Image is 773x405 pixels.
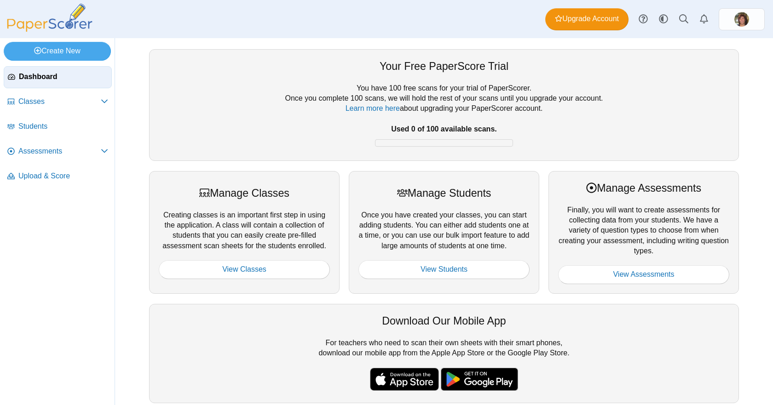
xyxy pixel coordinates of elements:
[441,368,518,391] img: google-play-badge.png
[4,165,112,188] a: Upload & Score
[558,181,729,195] div: Manage Assessments
[4,91,112,113] a: Classes
[159,260,330,279] a: View Classes
[349,171,539,294] div: Once you have created your classes, you can start adding students. You can either add students on...
[18,97,101,107] span: Classes
[149,171,340,294] div: Creating classes is an important first step in using the application. A class will contain a coll...
[18,121,108,131] span: Students
[4,25,96,33] a: PaperScorer
[734,12,749,27] span: Soraya Bartol
[346,104,400,112] a: Learn more here
[18,171,108,181] span: Upload & Score
[4,42,111,60] a: Create New
[545,8,629,30] a: Upgrade Account
[4,4,96,32] img: PaperScorer
[719,8,765,30] a: ps.bfR4AZZGP4rpigft
[159,314,729,328] div: Download Our Mobile App
[694,9,714,29] a: Alerts
[548,171,739,294] div: Finally, you will want to create assessments for collecting data from your students. We have a va...
[149,304,739,403] div: For teachers who need to scan their own sheets with their smart phones, download our mobile app f...
[4,141,112,163] a: Assessments
[370,368,439,391] img: apple-store-badge.svg
[18,146,101,156] span: Assessments
[159,83,729,151] div: You have 100 free scans for your trial of PaperScorer. Once you complete 100 scans, we will hold ...
[4,66,112,88] a: Dashboard
[159,186,330,200] div: Manage Classes
[159,59,729,74] div: Your Free PaperScore Trial
[391,125,496,133] b: Used 0 of 100 available scans.
[358,260,530,279] a: View Students
[734,12,749,27] img: ps.bfR4AZZGP4rpigft
[358,186,530,200] div: Manage Students
[555,14,619,24] span: Upgrade Account
[558,265,729,284] a: View Assessments
[19,72,108,82] span: Dashboard
[4,116,112,138] a: Students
